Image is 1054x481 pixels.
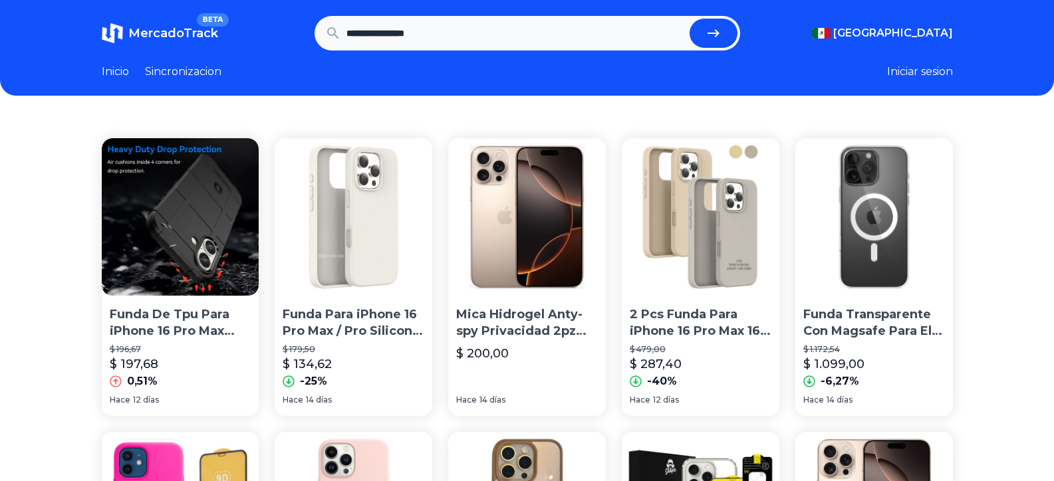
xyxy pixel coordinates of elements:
[197,13,228,27] span: BETA
[795,138,953,296] img: Funda Transparente Con Magsafe Para El iPhone 16 Pro max
[448,138,606,296] img: Mica Hidrogel Anty-spy Privacidad 2pz Para iPhone 16 Pro Max
[812,25,953,41] button: [GEOGRAPHIC_DATA]
[803,395,824,405] span: Hace
[145,64,221,80] a: Sincronizacion
[102,64,129,80] a: Inicio
[630,395,650,405] span: Hace
[812,28,831,39] img: Mexico
[283,344,424,355] p: $ 179,50
[630,306,771,339] p: 2 Pcs Funda Para iPhone 16 Pro Max 16 Pro Silicon Premium
[128,26,218,41] span: MercadoTrack
[630,355,682,373] p: $ 287,40
[110,344,251,355] p: $ 196,67
[803,344,945,355] p: $ 1.172,54
[887,64,953,80] button: Iniciar sesion
[630,344,771,355] p: $ 479,00
[133,395,159,405] span: 12 días
[110,355,158,373] p: $ 197,68
[275,138,432,416] a: Funda Para iPhone 16 Pro Max / Pro Silicon Premium CaseFunda Para iPhone 16 Pro Max / Pro Silicon...
[102,138,259,416] a: Funda De Tpu Para iPhone 16 Pro Max Para iPhone 16 Plus/iphoFunda De Tpu Para iPhone 16 Pro Max P...
[479,395,505,405] span: 14 días
[448,138,606,416] a: Mica Hidrogel Anty-spy Privacidad 2pz Para iPhone 16 Pro MaxMica Hidrogel Anty-spy Privacidad 2pz...
[102,138,259,296] img: Funda De Tpu Para iPhone 16 Pro Max Para iPhone 16 Plus/ipho
[306,395,332,405] span: 14 días
[283,306,424,339] p: Funda Para iPhone 16 Pro Max / Pro Silicon Premium Case
[622,138,779,296] img: 2 Pcs Funda Para iPhone 16 Pro Max 16 Pro Silicon Premium
[456,306,598,339] p: Mica Hidrogel Anty-spy Privacidad 2pz Para iPhone 16 Pro Max
[275,138,432,296] img: Funda Para iPhone 16 Pro Max / Pro Silicon Premium Case
[456,395,477,405] span: Hace
[647,373,677,389] p: -40%
[127,373,158,389] p: 0,51%
[653,395,679,405] span: 12 días
[827,395,853,405] span: 14 días
[102,23,218,44] a: MercadoTrackBETA
[803,355,864,373] p: $ 1.099,00
[833,25,953,41] span: [GEOGRAPHIC_DATA]
[803,306,945,339] p: Funda Transparente Con Magsafe Para El iPhone 16 Pro max
[300,373,327,389] p: -25%
[821,373,859,389] p: -6,27%
[622,138,779,416] a: 2 Pcs Funda Para iPhone 16 Pro Max 16 Pro Silicon Premium2 Pcs Funda Para iPhone 16 Pro Max 16 Pr...
[795,138,953,416] a: Funda Transparente Con Magsafe Para El iPhone 16 Pro maxFunda Transparente Con Magsafe Para El iP...
[283,355,332,373] p: $ 134,62
[283,395,303,405] span: Hace
[456,344,509,363] p: $ 200,00
[110,395,130,405] span: Hace
[102,23,123,44] img: MercadoTrack
[110,306,251,339] p: Funda De Tpu Para iPhone 16 Pro Max Para iPhone 16 Plus/ipho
